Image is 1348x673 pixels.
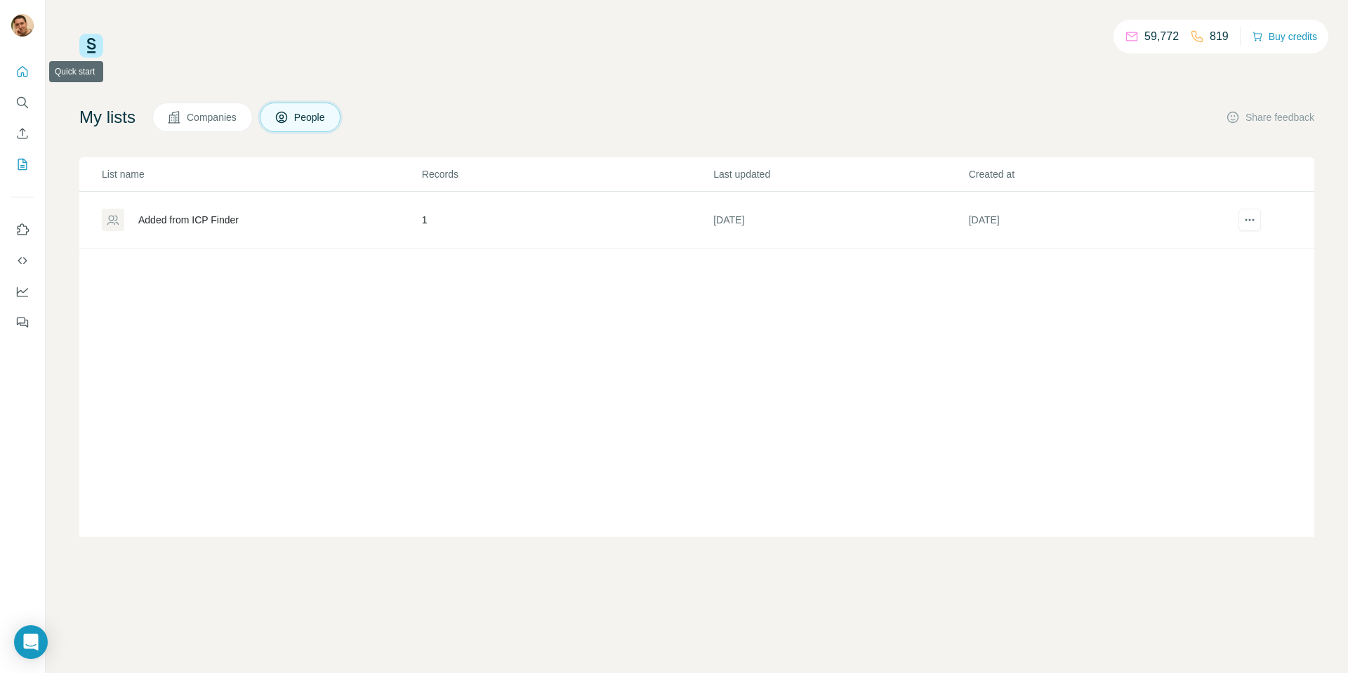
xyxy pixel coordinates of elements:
[11,59,34,84] button: Quick start
[79,34,103,58] img: Surfe Logo
[11,217,34,242] button: Use Surfe on LinkedIn
[11,248,34,273] button: Use Surfe API
[969,167,1222,181] p: Created at
[79,106,136,129] h4: My lists
[422,167,712,181] p: Records
[11,279,34,304] button: Dashboard
[294,110,326,124] span: People
[14,625,48,659] div: Open Intercom Messenger
[11,14,34,37] img: Avatar
[11,310,34,335] button: Feedback
[1210,28,1229,45] p: 819
[1238,209,1261,231] button: actions
[102,167,421,181] p: List name
[1226,110,1314,124] button: Share feedback
[1144,28,1179,45] p: 59,772
[713,192,967,249] td: [DATE]
[968,192,1223,249] td: [DATE]
[138,213,239,227] div: Added from ICP Finder
[1252,27,1317,46] button: Buy credits
[11,121,34,146] button: Enrich CSV
[187,110,238,124] span: Companies
[11,152,34,177] button: My lists
[11,90,34,115] button: Search
[421,192,713,249] td: 1
[713,167,967,181] p: Last updated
